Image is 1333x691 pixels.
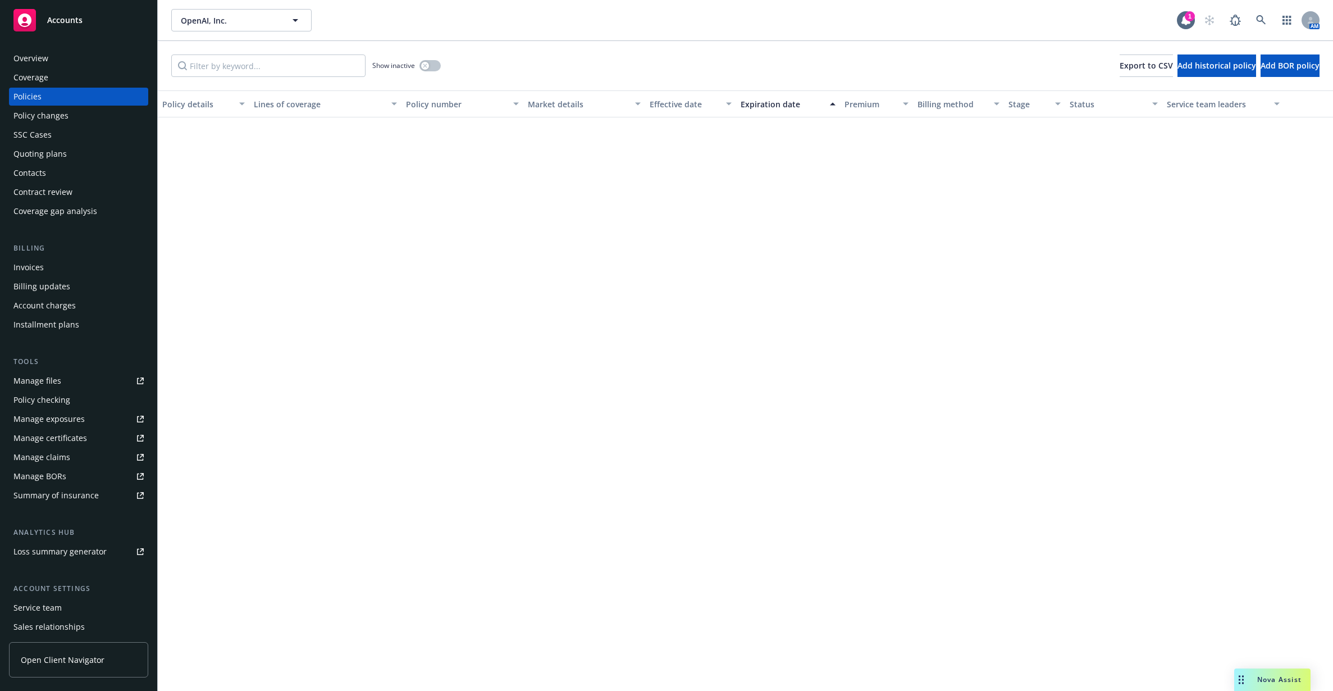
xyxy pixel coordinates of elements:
[913,90,1005,117] button: Billing method
[9,618,148,636] a: Sales relationships
[254,98,385,110] div: Lines of coverage
[13,107,69,125] div: Policy changes
[1257,675,1302,684] span: Nova Assist
[9,527,148,538] div: Analytics hub
[13,145,67,163] div: Quoting plans
[9,467,148,485] a: Manage BORs
[1198,9,1221,31] a: Start snowing
[1185,11,1195,21] div: 1
[645,90,737,117] button: Effective date
[13,69,48,87] div: Coverage
[13,258,44,276] div: Invoices
[9,69,148,87] a: Coverage
[1167,98,1267,110] div: Service team leaders
[9,487,148,504] a: Summary of insurance
[13,164,46,182] div: Contacts
[9,372,148,390] a: Manage files
[9,599,148,617] a: Service team
[47,16,83,25] span: Accounts
[13,126,52,144] div: SSC Cases
[9,410,148,428] a: Manage exposures
[1008,98,1048,110] div: Stage
[13,618,85,636] div: Sales relationships
[1177,60,1256,71] span: Add historical policy
[13,410,85,428] div: Manage exposures
[9,107,148,125] a: Policy changes
[9,258,148,276] a: Invoices
[9,145,148,163] a: Quoting plans
[9,278,148,296] a: Billing updates
[1261,54,1320,77] button: Add BOR policy
[1261,60,1320,71] span: Add BOR policy
[736,90,839,117] button: Expiration date
[1276,9,1298,31] a: Switch app
[13,297,76,315] div: Account charges
[9,429,148,447] a: Manage certificates
[13,543,107,561] div: Loss summary generator
[13,467,66,485] div: Manage BORs
[650,98,720,110] div: Effective date
[21,654,104,666] span: Open Client Navigator
[9,448,148,466] a: Manage claims
[181,15,278,26] span: OpenAI, Inc.
[9,183,148,201] a: Contract review
[1070,98,1146,110] div: Status
[372,61,415,70] span: Show inactive
[13,391,70,409] div: Policy checking
[162,98,232,110] div: Policy details
[401,90,523,117] button: Policy number
[13,599,62,617] div: Service team
[741,98,823,110] div: Expiration date
[171,9,312,31] button: OpenAI, Inc.
[1177,54,1256,77] button: Add historical policy
[13,372,61,390] div: Manage files
[523,90,645,117] button: Market details
[249,90,401,117] button: Lines of coverage
[9,583,148,594] div: Account settings
[13,278,70,296] div: Billing updates
[171,54,366,77] input: Filter by keyword...
[1065,90,1163,117] button: Status
[1250,9,1272,31] a: Search
[13,183,72,201] div: Contract review
[13,88,42,106] div: Policies
[1224,9,1247,31] a: Report a Bug
[406,98,506,110] div: Policy number
[844,98,896,110] div: Premium
[528,98,628,110] div: Market details
[13,429,87,447] div: Manage certificates
[13,202,97,220] div: Coverage gap analysis
[840,90,913,117] button: Premium
[9,356,148,367] div: Tools
[9,243,148,254] div: Billing
[9,297,148,315] a: Account charges
[1120,54,1173,77] button: Export to CSV
[13,316,79,334] div: Installment plans
[1120,60,1173,71] span: Export to CSV
[9,543,148,561] a: Loss summary generator
[1004,90,1065,117] button: Stage
[9,316,148,334] a: Installment plans
[13,448,70,466] div: Manage claims
[917,98,988,110] div: Billing method
[158,90,249,117] button: Policy details
[13,487,99,504] div: Summary of insurance
[9,202,148,220] a: Coverage gap analysis
[1234,669,1311,691] button: Nova Assist
[9,164,148,182] a: Contacts
[1162,90,1284,117] button: Service team leaders
[9,4,148,36] a: Accounts
[9,126,148,144] a: SSC Cases
[9,49,148,67] a: Overview
[1234,669,1248,691] div: Drag to move
[13,49,48,67] div: Overview
[9,88,148,106] a: Policies
[9,391,148,409] a: Policy checking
